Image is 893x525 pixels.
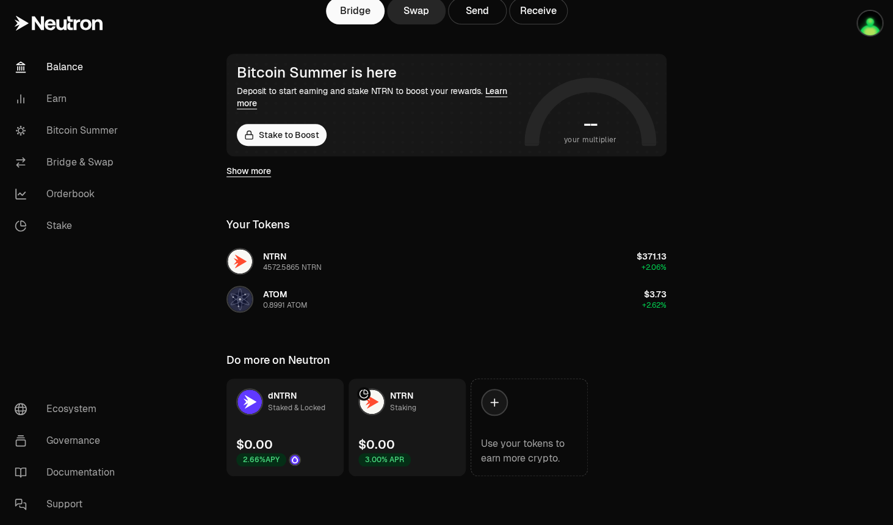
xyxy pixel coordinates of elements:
a: Use your tokens to earn more crypto. [471,378,588,476]
a: Ecosystem [5,393,132,425]
div: Your Tokens [226,216,290,233]
div: Deposit to start earning and stake NTRN to boost your rewards. [237,85,519,109]
div: 4572.5865 NTRN [263,262,322,272]
div: $0.00 [236,436,273,453]
img: dNTRN Logo [237,389,262,414]
div: Staked & Locked [268,402,325,414]
a: Balance [5,51,132,83]
span: +2.06% [642,262,667,272]
a: Stake [5,210,132,242]
span: NTRN [263,251,286,262]
div: Do more on Neutron [226,352,330,369]
a: NTRN LogoNTRNStaking$0.003.00% APR [349,378,466,476]
button: ATOM LogoATOM0.8991 ATOM$3.73+2.62% [219,281,674,317]
h1: -- [584,114,598,134]
a: Show more [226,165,271,177]
img: ATOM Logo [228,287,252,311]
img: NTRN Logo [228,249,252,273]
img: cosmostest [858,11,882,35]
div: 0.8991 ATOM [263,300,308,310]
span: your multiplier [564,134,617,146]
img: NTRN Logo [360,389,384,414]
span: dNTRN [268,390,297,401]
span: NTRN [390,390,413,401]
a: Stake to Boost [237,124,327,146]
a: Documentation [5,457,132,488]
span: ATOM [263,289,287,300]
div: Bitcoin Summer is here [237,64,519,81]
a: Bridge & Swap [5,147,132,178]
img: Drop [290,455,300,465]
a: Orderbook [5,178,132,210]
a: Bitcoin Summer [5,115,132,147]
a: dNTRN LogodNTRNStaked & Locked$0.002.66%APYDrop [226,378,344,476]
div: 2.66% APY [236,453,286,466]
a: Governance [5,425,132,457]
span: $371.13 [637,251,667,262]
a: Support [5,488,132,520]
div: 3.00% APR [358,453,411,466]
div: Use your tokens to earn more crypto. [481,436,577,466]
button: NTRN LogoNTRN4572.5865 NTRN$371.13+2.06% [219,243,674,280]
a: Earn [5,83,132,115]
div: $0.00 [358,436,395,453]
span: $3.73 [644,289,667,300]
div: Staking [390,402,416,414]
span: +2.62% [642,300,667,310]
